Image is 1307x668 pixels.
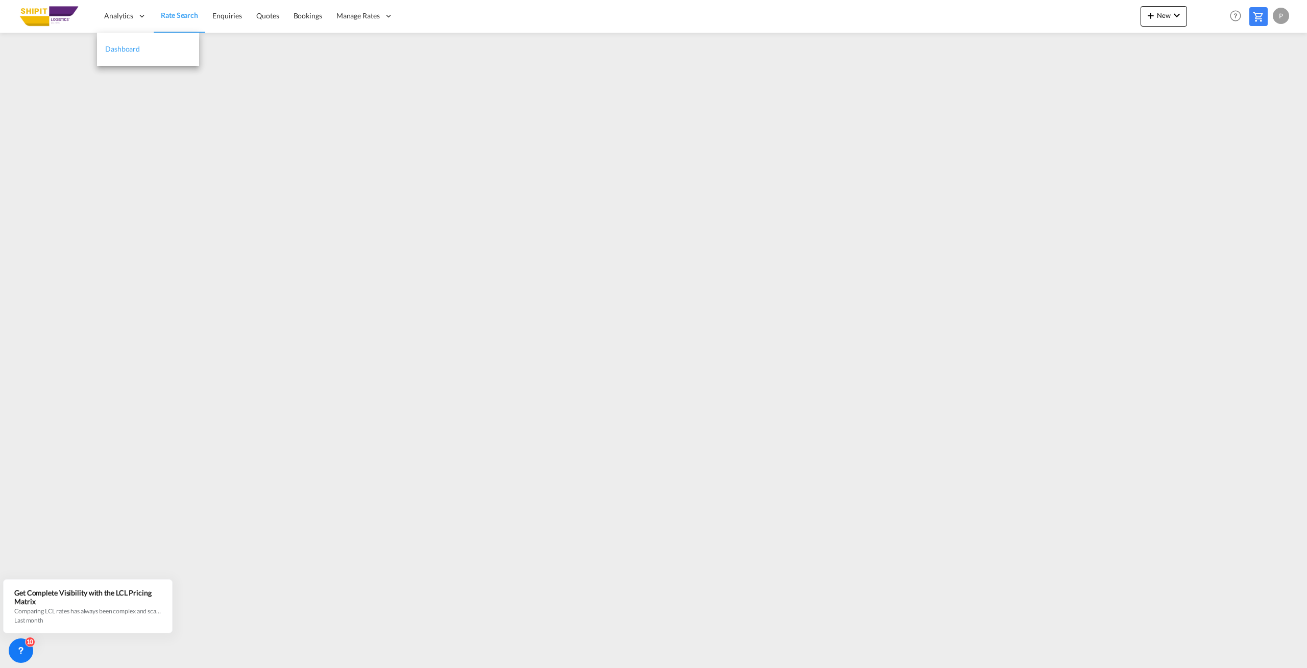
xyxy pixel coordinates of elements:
md-icon: icon-plus 400-fg [1145,9,1157,21]
span: Analytics [104,11,133,21]
span: Rate Search [161,11,198,19]
span: Bookings [294,11,322,20]
md-icon: icon-chevron-down [1171,9,1183,21]
span: Help [1227,7,1244,25]
div: P [1273,8,1289,24]
span: Quotes [256,11,279,20]
button: icon-plus 400-fgNewicon-chevron-down [1141,6,1187,27]
span: New [1145,11,1183,19]
img: b70fe0906c5511ee9ba1a169c51233c0.png [15,5,84,28]
span: Dashboard [105,44,140,53]
span: Manage Rates [336,11,380,21]
a: Dashboard [97,33,199,66]
span: Enquiries [212,11,242,20]
div: Help [1227,7,1249,26]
